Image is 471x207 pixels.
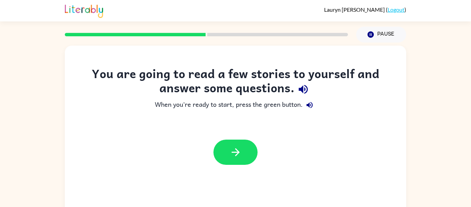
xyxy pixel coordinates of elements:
img: Literably [65,3,103,18]
div: You are going to read a few stories to yourself and answer some questions. [79,66,392,98]
div: ( ) [324,6,406,13]
button: Pause [356,27,406,43]
span: Lauryn [PERSON_NAME] [324,6,386,13]
a: Logout [388,6,404,13]
div: When you're ready to start, press the green button. [79,98,392,112]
